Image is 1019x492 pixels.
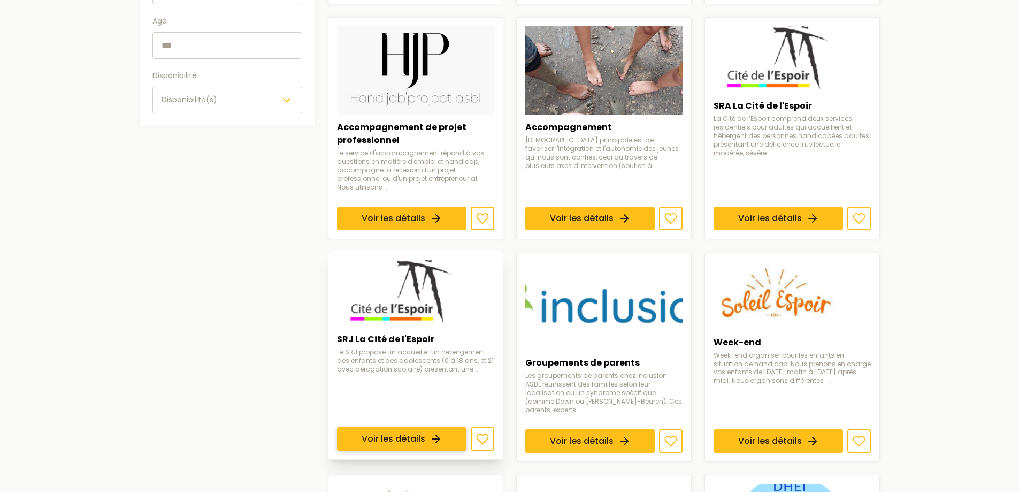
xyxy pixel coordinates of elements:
button: Ajouter aux favoris [847,429,871,453]
button: Ajouter aux favoris [659,429,683,453]
a: Voir les détails [337,427,466,451]
a: Voir les détails [525,429,655,453]
a: Voir les détails [525,207,655,231]
a: Voir les détails [337,207,466,231]
button: Ajouter aux favoris [471,427,494,451]
button: Ajouter aux favoris [471,207,494,231]
button: Ajouter aux favoris [659,207,683,231]
span: Disponibilité(s) [162,94,217,105]
a: Voir les détails [714,207,843,231]
label: Age [152,15,302,28]
button: Disponibilité(s) [152,87,302,113]
a: Voir les détails [714,429,843,453]
button: Ajouter aux favoris [847,207,871,231]
label: Disponibilité [152,70,302,82]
